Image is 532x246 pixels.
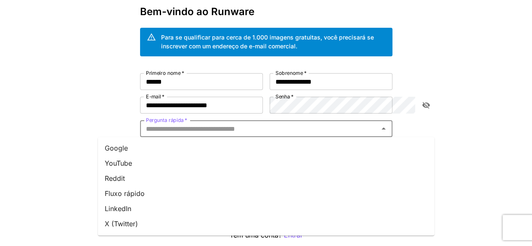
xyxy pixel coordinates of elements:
[105,204,131,213] font: LinkedIn
[275,70,303,76] font: Sobrenome
[161,34,374,50] font: Para se qualificar para cerca de 1.000 imagens gratuitas, você precisará se inscrever com um ende...
[105,159,132,167] font: YouTube
[105,144,128,152] font: Google
[105,174,125,183] font: Reddit
[105,235,135,243] font: Discórdia
[418,98,434,113] button: alternar visibilidade da senha
[146,70,181,76] font: Primeiro nome
[146,93,161,100] font: E-mail
[140,5,254,18] font: Bem-vindo ao Runware
[105,220,138,228] font: X (Twitter)
[105,189,145,198] font: Fluxo rápido
[378,123,389,135] button: Close
[275,93,290,100] font: Senha
[146,117,184,123] font: Pergunta rápida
